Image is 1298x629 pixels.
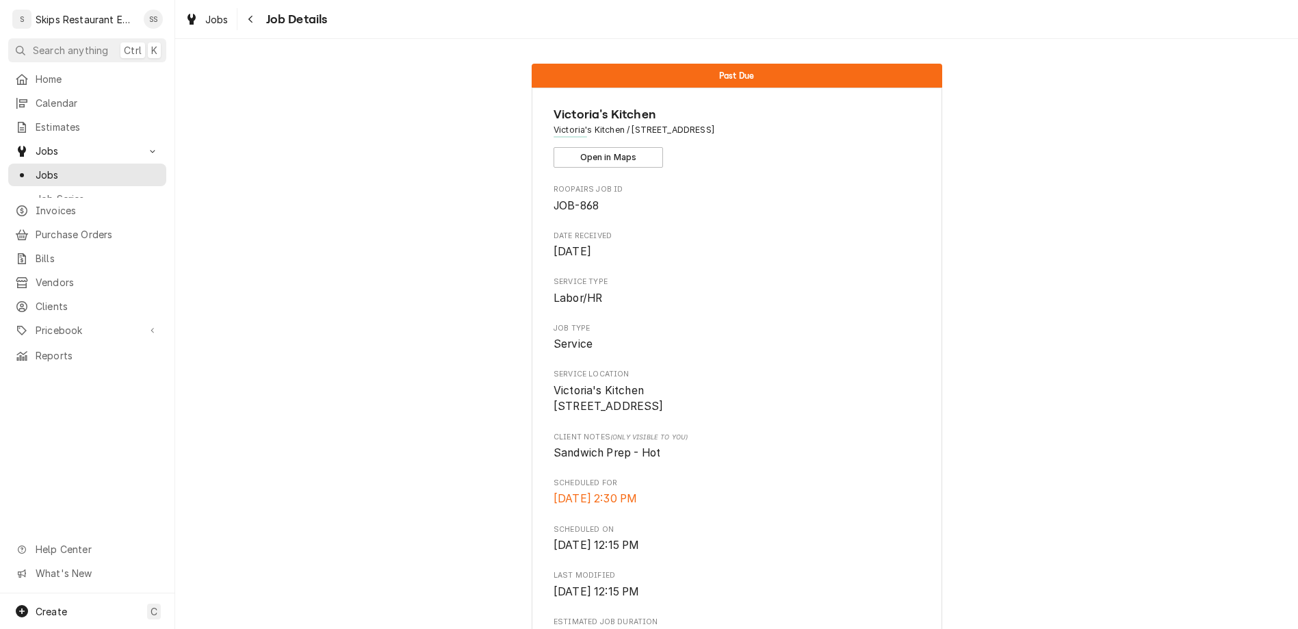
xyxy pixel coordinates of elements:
div: Service Type [554,277,920,306]
span: Victoria's Kitchen [STREET_ADDRESS] [554,384,664,413]
span: Scheduled On [554,537,920,554]
span: Client Notes [554,432,920,443]
div: Skips Restaurant Equipment [36,12,136,27]
span: Vendors [36,275,159,290]
span: [object Object] [554,445,920,461]
span: Scheduled For [554,478,920,489]
a: Purchase Orders [8,223,166,246]
span: Estimates [36,120,159,134]
span: Service Type [554,290,920,307]
span: C [151,604,157,619]
span: Estimated Job Duration [554,617,920,628]
div: Service Location [554,369,920,415]
span: What's New [36,566,158,580]
span: Service Location [554,383,920,415]
div: Last Modified [554,570,920,600]
a: Vendors [8,271,166,294]
button: Navigate back [240,8,262,30]
span: [DATE] [554,245,591,258]
span: Job Type [554,336,920,352]
span: Labor/HR [554,292,602,305]
span: Jobs [36,168,159,182]
span: Last Modified [554,584,920,600]
a: Go to Pricebook [8,319,166,342]
span: Roopairs Job ID [554,184,920,195]
span: Name [554,105,920,124]
a: Go to Jobs [8,140,166,162]
span: [DATE] 12:15 PM [554,585,639,598]
span: Scheduled For [554,491,920,507]
div: Shan Skipper's Avatar [144,10,163,29]
a: Job Series [8,188,166,210]
span: Service [554,337,593,350]
span: Last Modified [554,570,920,581]
span: Roopairs Job ID [554,198,920,214]
span: [DATE] 2:30 PM [554,492,637,505]
span: Jobs [205,12,229,27]
span: Reports [36,348,159,363]
div: Date Received [554,231,920,260]
span: Job Details [262,10,328,29]
button: Search anythingCtrlK [8,38,166,62]
span: Clients [36,299,159,313]
div: Status [532,64,942,88]
span: [DATE] 12:15 PM [554,539,639,552]
span: Address [554,124,920,136]
span: K [151,43,157,57]
span: Sandwich Prep - Hot [554,446,660,459]
span: Job Series [36,192,159,206]
a: Estimates [8,116,166,138]
span: Bills [36,251,159,266]
div: SS [144,10,163,29]
span: Help Center [36,542,158,556]
span: Service Location [554,369,920,380]
span: JOB-868 [554,199,599,212]
a: Reports [8,344,166,367]
div: Roopairs Job ID [554,184,920,214]
div: S [12,10,31,29]
span: Scheduled On [554,524,920,535]
span: Ctrl [124,43,142,57]
span: Search anything [33,43,108,57]
a: Clients [8,295,166,318]
span: Service Type [554,277,920,287]
div: Scheduled On [554,524,920,554]
button: Open in Maps [554,147,663,168]
span: Jobs [36,144,139,158]
span: (Only Visible to You) [610,433,688,441]
a: Home [8,68,166,90]
div: Scheduled For [554,478,920,507]
a: Invoices [8,199,166,222]
span: Past Due [719,71,754,80]
a: Calendar [8,92,166,114]
span: Create [36,606,67,617]
span: Date Received [554,244,920,260]
a: Go to Help Center [8,538,166,561]
span: Home [36,72,159,86]
div: [object Object] [554,432,920,461]
a: Jobs [179,8,234,31]
span: Invoices [36,203,159,218]
a: Jobs [8,164,166,186]
a: Bills [8,247,166,270]
span: Date Received [554,231,920,242]
span: Job Type [554,323,920,334]
a: Go to What's New [8,562,166,585]
span: Purchase Orders [36,227,159,242]
div: Job Type [554,323,920,352]
span: Calendar [36,96,159,110]
span: Pricebook [36,323,139,337]
div: Client Information [554,105,920,168]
